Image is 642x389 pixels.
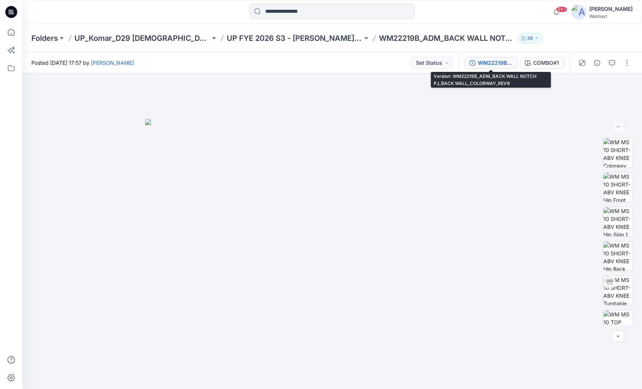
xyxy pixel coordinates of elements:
div: [PERSON_NAME] [589,4,633,13]
p: 36 [527,34,533,42]
img: WM MS 10 SHORT-ABV KNEE Colorway wo Avatar [603,138,633,167]
span: Posted [DATE] 17:57 by [31,59,134,67]
img: WM MS 10 SHORT-ABV KNEE Hip Back wo Avatar [603,241,633,271]
img: WM MS 10 SHORT-ABV KNEE Hip Side 1 wo Avatar [603,207,633,236]
img: WM MS 10 TOP Colorway wo Avatar [603,310,633,340]
div: WM22219B_ADM_BACK WALL NOTCH PJ_BACK WALL_COLORWAY_REV9 [478,59,512,67]
button: COMBO#1 [520,57,564,69]
p: WM22219B_ADM_BACK WALL NOTCH PJ_BACK WALL_COLORWAY_REV5 [379,33,515,43]
div: COMBO#1 [533,59,559,67]
span: 99+ [556,6,567,12]
a: UP FYE 2026 S3 - [PERSON_NAME] - Final Approval Board [227,33,363,43]
a: Folders [31,33,58,43]
button: Details [591,57,603,69]
a: UP_Komar_D29 [DEMOGRAPHIC_DATA] Sleep [74,33,210,43]
button: WM22219B_ADM_BACK WALL NOTCH PJ_BACK WALL_COLORWAY_REV9 [465,57,517,69]
img: avatar [571,4,586,19]
div: Walmart [589,13,633,19]
a: [PERSON_NAME] [91,60,134,66]
button: 36 [518,33,542,43]
img: WM MS 10 SHORT-ABV KNEE Hip Front wo Avatar [603,173,633,202]
img: WM MS 10 SHORT-ABV KNEE Turntable with Avatar [603,276,633,305]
